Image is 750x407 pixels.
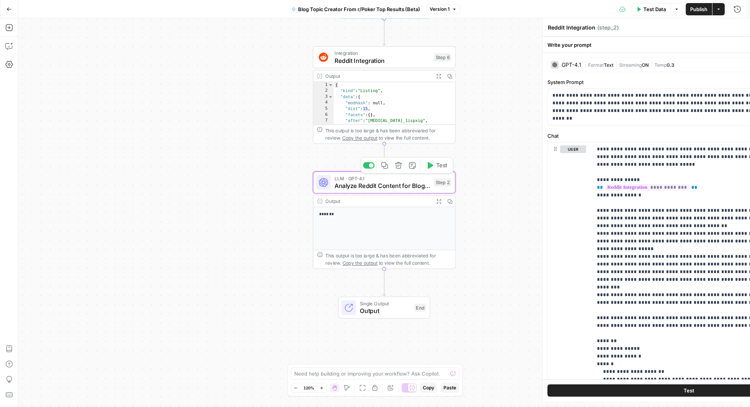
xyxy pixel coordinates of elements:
div: LLM · GPT-4.1Analyze Reddit Content for Blog PotentialStep 2TestOutput**** **This output is too l... [313,171,456,269]
div: 5 [313,106,334,112]
span: LLM · GPT-4.1 [335,175,430,182]
div: 7 [313,118,334,124]
span: 120% [303,385,314,391]
span: Format [588,62,604,68]
span: Copy [423,384,434,391]
div: End [414,303,426,312]
span: | [613,61,619,68]
div: IntegrationReddit IntegrationStep 6Output{ "kind":"Listing", "data":{ "modhash": null, "dist":15,... [313,46,456,143]
span: Text [604,62,613,68]
div: 6 [313,112,334,118]
button: Blog Topic Creator From r/Poker Top Results (Beta) [287,3,425,15]
span: Test [684,387,694,394]
span: Temp [654,62,667,68]
span: Output [360,306,410,315]
button: Publish [686,3,712,15]
span: | [584,61,588,68]
span: ON [642,62,649,68]
g: Edge from start to step_6 [383,18,386,45]
div: Step 2 [434,178,452,187]
button: user [560,145,586,153]
span: Copy the output [342,135,377,140]
span: Analyze Reddit Content for Blog Potential [335,181,430,190]
span: 0.3 [667,62,674,68]
span: Single Output [360,300,410,307]
div: 8 [313,124,334,130]
span: Paste [443,384,456,391]
button: Paste [440,383,459,393]
div: This output is too large & has been abbreviated for review. to view the full content. [325,252,452,267]
button: Test Data [631,3,671,15]
span: Test [436,161,447,170]
span: Version 1 [430,6,450,13]
div: Step 6 [434,53,452,61]
span: | [649,61,654,68]
button: Version 1 [426,4,460,14]
g: Edge from step_2 to end [383,269,386,296]
span: Toggle code folding, rows 3 through 51 [328,94,333,100]
span: ( step_2 ) [597,24,619,31]
span: Publish [690,5,707,13]
span: Reddit Integration [335,56,430,65]
div: Single OutputOutputEnd [313,297,456,319]
div: 2 [313,88,334,94]
div: Output [325,198,430,205]
div: Output [325,73,430,80]
div: This output is too large & has been abbreviated for review. to view the full content. [325,127,452,141]
div: 3 [313,94,334,100]
span: Test Data [643,5,666,13]
div: GPT-4.1 [562,62,581,68]
img: reddit_icon.png [319,53,328,62]
span: Toggle code folding, rows 1 through 52 [328,82,333,88]
button: Test [422,160,451,171]
span: Blog Topic Creator From r/Poker Top Results (Beta) [298,5,420,13]
textarea: Reddit Integration [548,24,595,31]
div: 4 [313,100,334,106]
button: Copy [420,383,437,393]
span: Integration [335,49,430,57]
div: 1 [313,82,334,88]
span: Copy the output [342,260,377,265]
span: Streaming [619,62,642,68]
